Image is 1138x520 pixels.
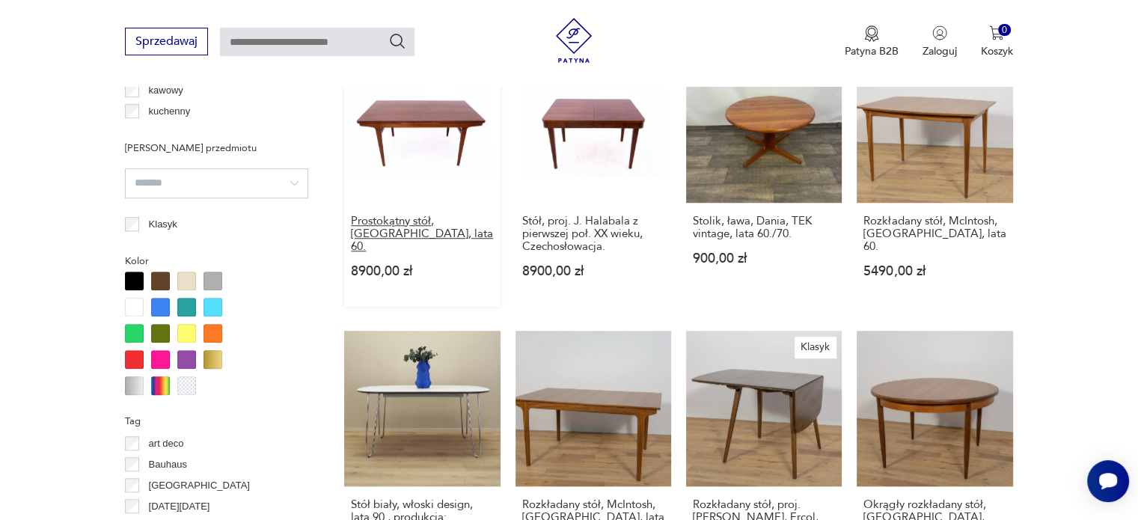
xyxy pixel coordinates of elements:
a: Ikona medaluPatyna B2B [845,25,899,58]
h3: Stół, proj. J. Halabala z pierwszej poł. XX wieku, Czechosłowacja. [522,215,664,253]
p: Tag [125,413,308,429]
h3: Prostokątny stół, [GEOGRAPHIC_DATA], lata 60. [351,215,493,253]
p: 5490,00 zł [863,265,1006,278]
p: Zaloguj [923,44,957,58]
p: kawowy [149,82,183,99]
img: Ikonka użytkownika [932,25,947,40]
p: Patyna B2B [845,44,899,58]
p: [DATE][DATE] [149,498,210,515]
p: [GEOGRAPHIC_DATA] [149,477,250,494]
button: Sprzedawaj [125,28,208,55]
p: art deco [149,435,184,452]
p: Koszyk [981,44,1013,58]
p: kuchenny [149,103,191,120]
p: 8900,00 zł [351,265,493,278]
p: 8900,00 zł [522,265,664,278]
img: Patyna - sklep z meblami i dekoracjami vintage [551,18,596,63]
h3: Rozkładany stół, McIntosh, [GEOGRAPHIC_DATA], lata 60. [863,215,1006,253]
iframe: Smartsupp widget button [1087,460,1129,502]
p: [PERSON_NAME] przedmiotu [125,140,308,156]
p: 900,00 zł [693,252,835,265]
button: Szukaj [388,32,406,50]
img: Ikona koszyka [989,25,1004,40]
p: Kolor [125,253,308,269]
div: 0 [998,24,1011,37]
p: Klasyk [149,216,177,233]
p: Bauhaus [149,456,187,473]
button: Zaloguj [923,25,957,58]
a: KlasykStół, proj. J. Halabala z pierwszej poł. XX wieku, Czechosłowacja.Stół, proj. J. Halabala z... [516,47,671,307]
button: 0Koszyk [981,25,1013,58]
a: Rozkładany stół, McIntosh, Wielka Brytania, lata 60.Rozkładany stół, McIntosh, [GEOGRAPHIC_DATA],... [857,47,1012,307]
img: Ikona medalu [864,25,879,42]
h3: Stolik, ława, Dania, TEK vintage, lata 60./70. [693,215,835,240]
a: Stolik, ława, Dania, TEK vintage, lata 60./70.Stolik, ława, Dania, TEK vintage, lata 60./70.900,0... [686,47,842,307]
button: Patyna B2B [845,25,899,58]
a: Sprzedawaj [125,37,208,48]
a: Prostokątny stół, Dania, lata 60.Prostokątny stół, [GEOGRAPHIC_DATA], lata 60.8900,00 zł [344,47,500,307]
